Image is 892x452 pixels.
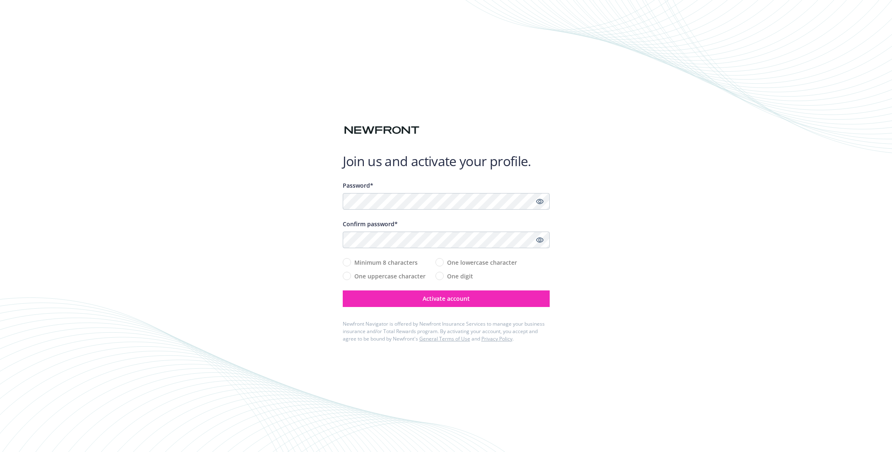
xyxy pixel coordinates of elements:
[343,193,550,210] input: Enter a unique password...
[343,220,398,228] span: Confirm password*
[343,290,550,307] button: Activate account
[343,320,550,343] div: Newfront Navigator is offered by Newfront Insurance Services to manage your business insurance an...
[423,295,470,302] span: Activate account
[343,153,550,169] h1: Join us and activate your profile.
[343,181,373,189] span: Password*
[419,335,470,342] a: General Terms of Use
[354,258,418,267] span: Minimum 8 characters
[447,258,517,267] span: One lowercase character
[447,272,473,280] span: One digit
[343,232,550,248] input: Confirm your unique password...
[535,196,545,206] a: Show password
[354,272,426,280] span: One uppercase character
[343,123,421,138] img: Newfront logo
[535,235,545,245] a: Show password
[481,335,512,342] a: Privacy Policy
